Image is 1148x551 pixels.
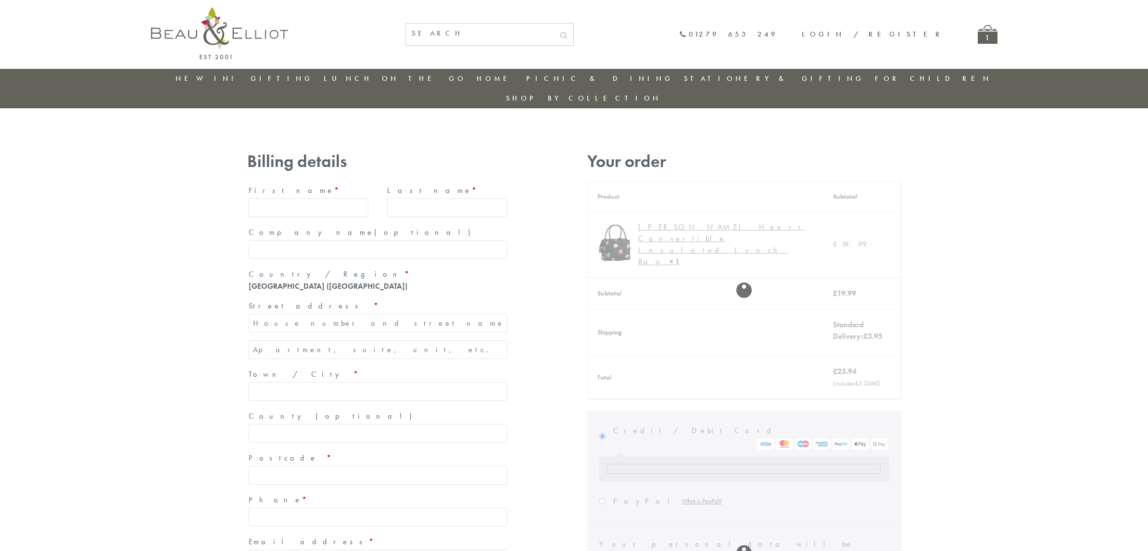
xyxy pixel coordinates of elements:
[324,74,466,83] a: Lunch On The Go
[875,74,992,83] a: For Children
[249,409,507,424] label: County
[249,340,507,359] input: Apartment, suite, unit, etc. (optional)
[249,492,507,508] label: Phone
[506,93,661,103] a: Shop by collection
[526,74,673,83] a: Picnic & Dining
[387,183,507,198] label: Last name
[587,152,901,171] h3: Your order
[249,450,507,466] label: Postcode
[978,25,997,44] a: 1
[679,30,778,38] a: 01279 653 249
[802,29,944,39] a: Login / Register
[249,534,507,550] label: Email address
[249,298,507,314] label: Street address
[249,267,507,282] label: Country / Region
[249,183,369,198] label: First name
[684,74,864,83] a: Stationery & Gifting
[151,7,288,59] img: logo
[477,74,515,83] a: Home
[406,24,554,43] input: SEARCH
[374,227,476,237] span: (optional)
[176,74,240,83] a: New in!
[249,281,407,291] strong: [GEOGRAPHIC_DATA] ([GEOGRAPHIC_DATA])
[249,225,507,240] label: Company name
[249,367,507,382] label: Town / City
[315,411,417,421] span: (optional)
[251,74,313,83] a: Gifting
[249,314,507,333] input: House number and street name
[247,152,509,171] h3: Billing details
